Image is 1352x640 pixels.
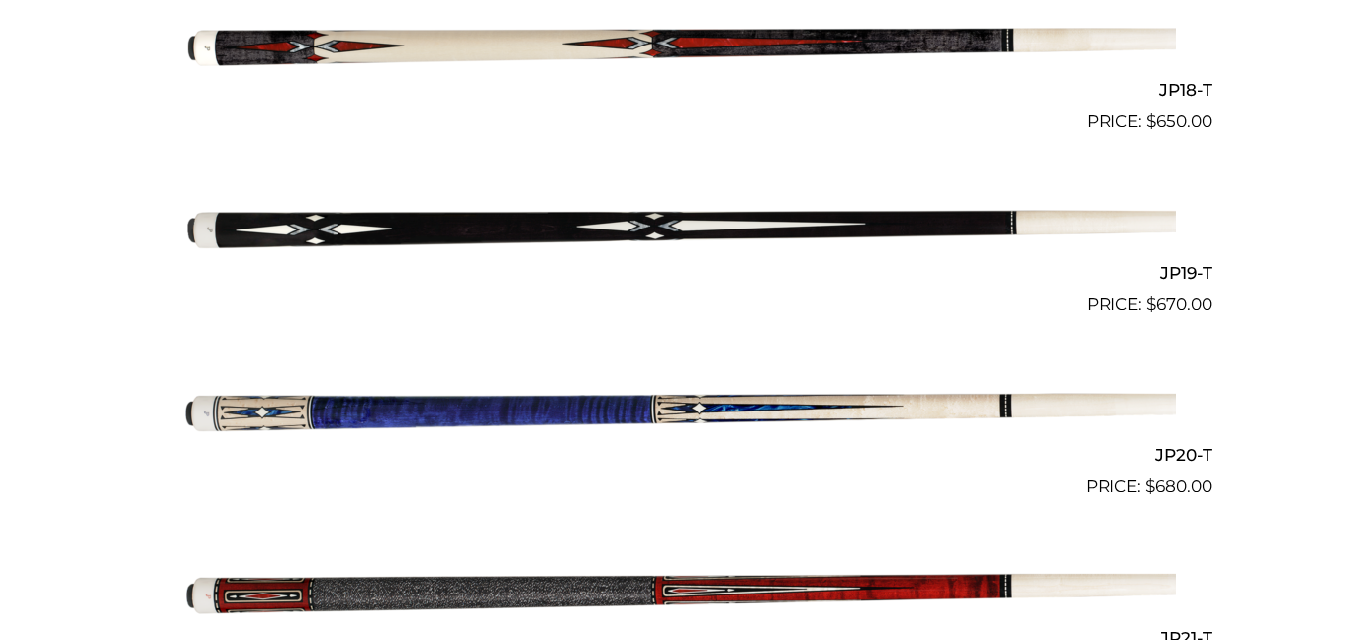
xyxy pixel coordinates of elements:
[1146,111,1156,131] span: $
[1146,111,1212,131] bdi: 650.00
[140,72,1212,109] h2: JP18-T
[176,325,1176,492] img: JP20-T
[140,325,1212,500] a: JP20-T $680.00
[140,254,1212,291] h2: JP19-T
[140,142,1212,317] a: JP19-T $670.00
[140,437,1212,474] h2: JP20-T
[1145,476,1155,496] span: $
[1145,476,1212,496] bdi: 680.00
[1146,294,1156,314] span: $
[176,142,1176,309] img: JP19-T
[1146,294,1212,314] bdi: 670.00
